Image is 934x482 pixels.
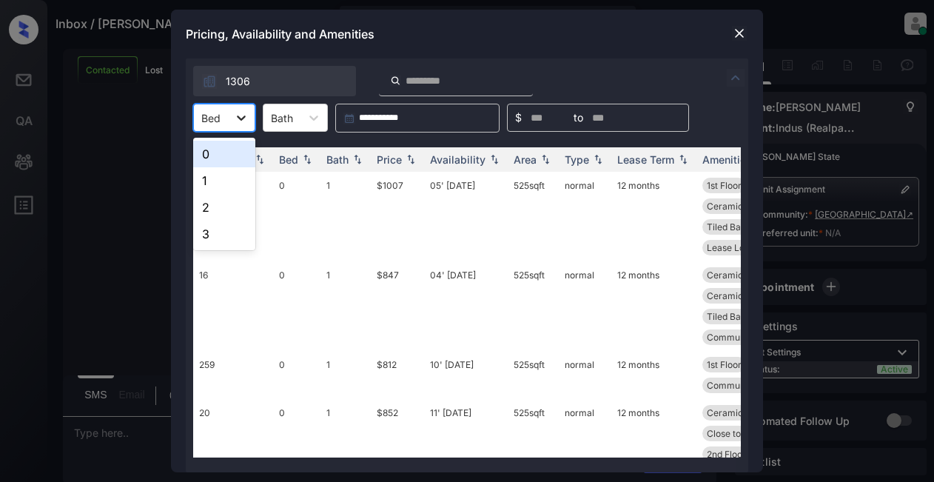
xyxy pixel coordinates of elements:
[559,261,611,351] td: normal
[565,153,589,166] div: Type
[320,351,371,399] td: 1
[226,73,250,90] span: 1306
[707,180,742,191] span: 1st Floor
[508,172,559,261] td: 525 sqft
[707,270,781,281] span: Ceramic Tile Ba...
[320,261,371,351] td: 1
[171,10,763,58] div: Pricing, Availability and Amenities
[193,221,255,247] div: 3
[707,359,742,370] span: 1st Floor
[707,201,778,212] span: Ceramic Tile Ki...
[591,155,605,165] img: sorting
[559,351,611,399] td: normal
[707,449,746,460] span: 2nd Floor
[508,351,559,399] td: 525 sqft
[611,172,696,261] td: 12 months
[193,194,255,221] div: 2
[559,172,611,261] td: normal
[252,155,267,165] img: sorting
[732,26,747,41] img: close
[515,110,522,126] span: $
[377,153,402,166] div: Price
[611,261,696,351] td: 12 months
[538,155,553,165] img: sorting
[390,74,401,87] img: icon-zuma
[202,74,217,89] img: icon-zuma
[707,290,779,301] span: Ceramic Tile Di...
[273,172,320,261] td: 0
[403,155,418,165] img: sorting
[707,407,781,418] span: Ceramic Tile Ba...
[702,153,752,166] div: Amenities
[676,155,691,165] img: sorting
[279,153,298,166] div: Bed
[273,351,320,399] td: 0
[611,351,696,399] td: 12 months
[574,110,583,126] span: to
[508,261,559,351] td: 525 sqft
[273,261,320,351] td: 0
[193,261,273,351] td: 16
[371,172,424,261] td: $1007
[707,242,755,253] span: Lease Lock
[707,311,779,322] span: Tiled Backsplas...
[727,69,745,87] img: icon-zuma
[350,155,365,165] img: sorting
[430,153,486,166] div: Availability
[193,351,273,399] td: 259
[707,221,779,232] span: Tiled Backsplas...
[617,153,674,166] div: Lease Term
[371,351,424,399] td: $812
[320,172,371,261] td: 1
[424,172,508,261] td: 05' [DATE]
[514,153,537,166] div: Area
[424,261,508,351] td: 04' [DATE]
[424,351,508,399] td: 10' [DATE]
[300,155,315,165] img: sorting
[707,428,776,439] span: Close to Playgr...
[371,261,424,351] td: $847
[707,332,773,343] span: Community Fee
[487,155,502,165] img: sorting
[193,141,255,167] div: 0
[707,380,773,391] span: Community Fee
[326,153,349,166] div: Bath
[193,167,255,194] div: 1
